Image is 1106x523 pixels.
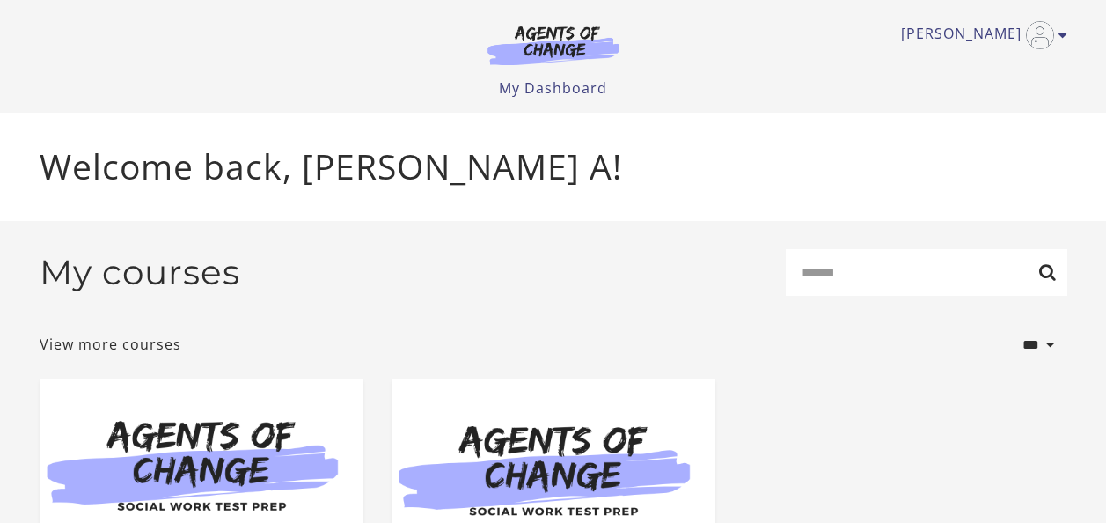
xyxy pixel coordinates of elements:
a: Toggle menu [901,21,1058,49]
p: Welcome back, [PERSON_NAME] A! [40,141,1067,193]
a: View more courses [40,334,181,355]
img: Agents of Change Logo [469,25,638,65]
h2: My courses [40,252,240,293]
a: My Dashboard [499,78,607,98]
